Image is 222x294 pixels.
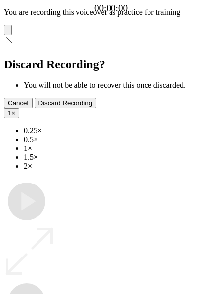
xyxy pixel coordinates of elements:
h2: Discard Recording? [4,58,218,71]
button: Discard Recording [35,98,97,108]
li: 1× [24,144,218,153]
li: You will not be able to recover this once discarded. [24,81,218,90]
button: Cancel [4,98,33,108]
li: 0.25× [24,126,218,135]
li: 0.5× [24,135,218,144]
a: 00:00:00 [94,3,128,14]
li: 2× [24,162,218,171]
p: You are recording this voiceover as practice for training [4,8,218,17]
li: 1.5× [24,153,218,162]
span: 1 [8,110,11,117]
button: 1× [4,108,19,118]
